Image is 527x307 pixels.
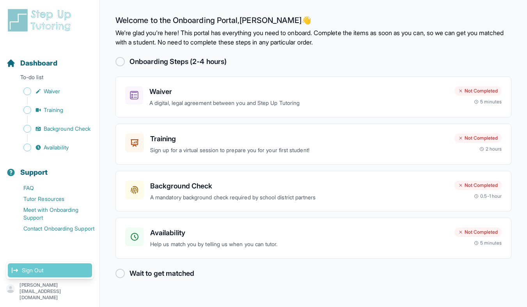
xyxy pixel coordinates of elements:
[130,268,194,279] h2: Wait to get matched
[6,204,99,223] a: Meet with Onboarding Support
[115,171,511,212] a: Background CheckA mandatory background check required by school district partnersNot Completed0.5...
[44,144,69,151] span: Availability
[150,181,448,192] h3: Background Check
[474,99,502,105] div: 5 minutes
[150,133,448,144] h3: Training
[44,87,60,95] span: Waiver
[6,193,99,204] a: Tutor Resources
[149,99,448,108] p: A digital, legal agreement between you and Step Up Tutoring
[6,105,99,115] a: Training
[130,56,227,67] h2: Onboarding Steps (2-4 hours)
[6,183,99,193] a: FAQ
[150,146,448,155] p: Sign up for a virtual session to prepare you for your first student!
[115,16,511,28] h2: Welcome to the Onboarding Portal, [PERSON_NAME] 👋
[115,124,511,165] a: TrainingSign up for a virtual session to prepare you for your first student!Not Completed2 hours
[8,263,92,277] a: Sign Out
[20,167,48,178] span: Support
[20,282,93,301] p: [PERSON_NAME][EMAIL_ADDRESS][DOMAIN_NAME]
[150,193,448,202] p: A mandatory background check required by school district partners
[3,73,96,84] p: To-do list
[44,125,90,133] span: Background Check
[479,146,502,152] div: 2 hours
[6,282,93,301] button: [PERSON_NAME][EMAIL_ADDRESS][DOMAIN_NAME]
[474,240,502,246] div: 5 minutes
[6,262,94,279] div: [PERSON_NAME][EMAIL_ADDRESS][DOMAIN_NAME]
[115,76,511,117] a: WaiverA digital, legal agreement between you and Step Up TutoringNot Completed5 minutes
[454,181,502,190] div: Not Completed
[150,227,448,238] h3: Availability
[44,106,64,114] span: Training
[3,154,96,181] button: Support
[454,133,502,143] div: Not Completed
[115,28,511,47] p: We're glad you're here! This portal has everything you need to onboard. Complete the items as soo...
[150,240,448,249] p: Help us match you by telling us when you can tutor.
[6,142,99,153] a: Availability
[6,58,57,69] a: Dashboard
[454,86,502,96] div: Not Completed
[454,227,502,237] div: Not Completed
[3,45,96,72] button: Dashboard
[6,223,99,234] a: Contact Onboarding Support
[6,8,76,33] img: logo
[474,193,502,199] div: 0.5-1 hour
[115,218,511,259] a: AvailabilityHelp us match you by telling us when you can tutor.Not Completed5 minutes
[6,86,99,97] a: Waiver
[20,58,57,69] span: Dashboard
[149,86,448,97] h3: Waiver
[6,123,99,134] a: Background Check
